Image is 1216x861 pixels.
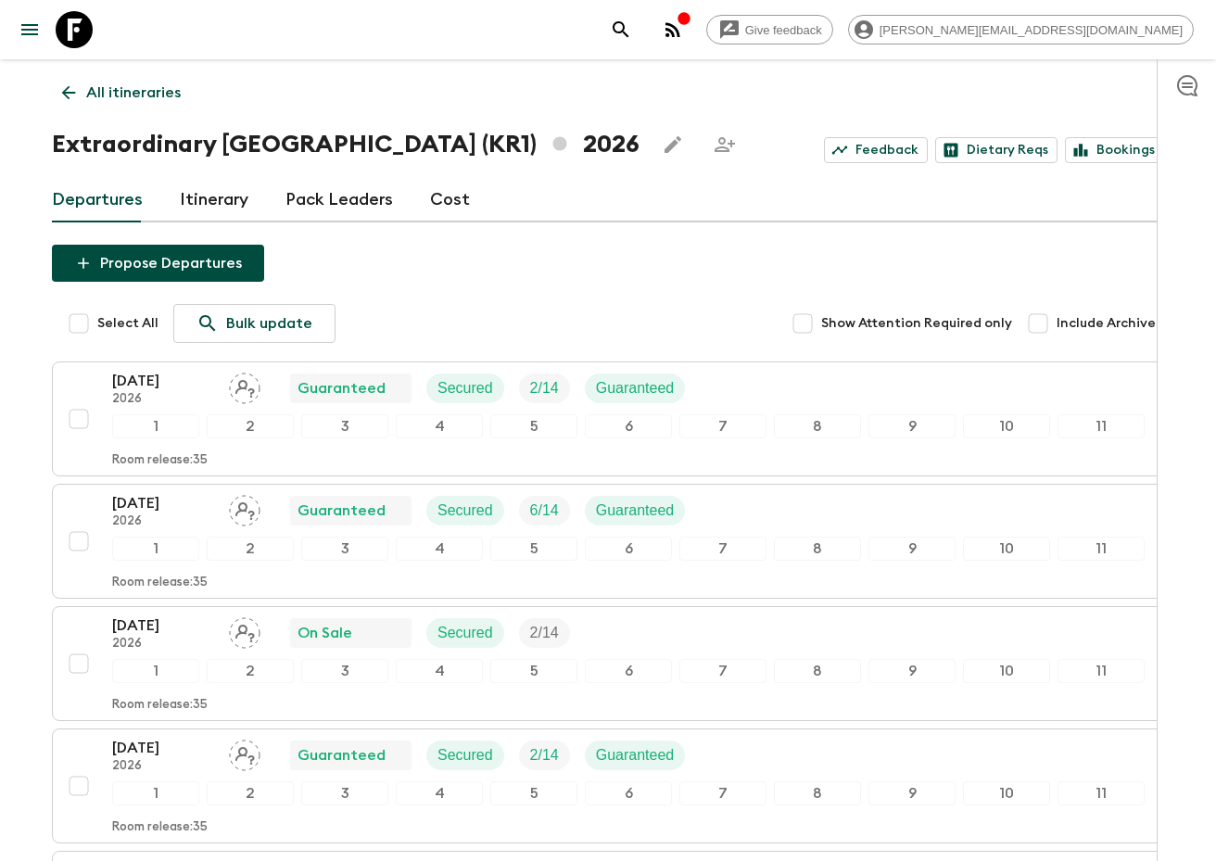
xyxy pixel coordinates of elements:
div: 3 [301,537,388,561]
p: 2026 [112,514,214,529]
p: 2026 [112,759,214,774]
div: 10 [963,414,1050,438]
div: 10 [963,781,1050,805]
p: [DATE] [112,492,214,514]
p: Guaranteed [298,500,386,522]
h1: Extraordinary [GEOGRAPHIC_DATA] (KR1) 2026 [52,126,640,163]
div: 3 [301,414,388,438]
div: [PERSON_NAME][EMAIL_ADDRESS][DOMAIN_NAME] [848,15,1194,44]
button: [DATE]2026Assign pack leaderOn SaleSecuredTrip Fill1234567891011Room release:35 [52,606,1164,721]
div: 5 [490,537,577,561]
a: Feedback [824,137,928,163]
div: 1 [112,781,199,805]
div: 9 [868,659,956,683]
p: 2026 [112,392,214,407]
div: 6 [585,414,672,438]
div: 1 [112,659,199,683]
div: 5 [490,414,577,438]
button: Propose Departures [52,245,264,282]
p: 2026 [112,637,214,652]
div: 2 [207,414,294,438]
div: Trip Fill [519,374,570,403]
div: 5 [490,781,577,805]
p: Secured [437,377,493,399]
div: 6 [585,537,672,561]
p: [DATE] [112,370,214,392]
span: Give feedback [735,23,832,37]
p: Guaranteed [298,377,386,399]
div: 5 [490,659,577,683]
p: Secured [437,744,493,766]
button: search adventures [602,11,640,48]
button: [DATE]2026Assign pack leaderGuaranteedSecuredTrip FillGuaranteed1234567891011Room release:35 [52,361,1164,476]
div: 4 [396,537,483,561]
div: 11 [1058,659,1145,683]
a: Itinerary [180,178,248,222]
p: Secured [437,500,493,522]
p: Guaranteed [298,744,386,766]
div: 7 [679,781,766,805]
div: 8 [774,781,861,805]
button: menu [11,11,48,48]
p: [DATE] [112,737,214,759]
div: 4 [396,781,483,805]
div: Trip Fill [519,741,570,770]
div: 3 [301,781,388,805]
p: [DATE] [112,614,214,637]
a: Give feedback [706,15,833,44]
p: On Sale [298,622,352,644]
div: Secured [426,496,504,525]
div: 2 [207,537,294,561]
span: [PERSON_NAME][EMAIL_ADDRESS][DOMAIN_NAME] [869,23,1193,37]
a: All itineraries [52,74,191,111]
div: 10 [963,659,1050,683]
a: Cost [430,178,470,222]
span: Show Attention Required only [821,314,1012,333]
div: 2 [207,781,294,805]
div: Trip Fill [519,496,570,525]
a: Dietary Reqs [935,137,1058,163]
p: Room release: 35 [112,820,208,835]
a: Bookings [1065,137,1164,163]
div: 7 [679,659,766,683]
span: Share this itinerary [706,126,743,163]
p: 2 / 14 [530,744,559,766]
span: Include Archived [1057,314,1164,333]
div: 11 [1058,537,1145,561]
button: Edit this itinerary [654,126,691,163]
p: 2 / 14 [530,622,559,644]
p: Guaranteed [596,500,675,522]
div: 4 [396,659,483,683]
div: 2 [207,659,294,683]
div: 11 [1058,781,1145,805]
div: 7 [679,537,766,561]
div: 8 [774,414,861,438]
p: Room release: 35 [112,698,208,713]
div: 9 [868,537,956,561]
div: Secured [426,618,504,648]
span: Assign pack leader [229,623,260,638]
a: Bulk update [173,304,336,343]
p: 6 / 14 [530,500,559,522]
p: Room release: 35 [112,576,208,590]
div: 4 [396,414,483,438]
div: 6 [585,781,672,805]
div: 1 [112,414,199,438]
div: 8 [774,659,861,683]
div: Trip Fill [519,618,570,648]
p: Guaranteed [596,744,675,766]
div: 6 [585,659,672,683]
p: All itineraries [86,82,181,104]
button: [DATE]2026Assign pack leaderGuaranteedSecuredTrip FillGuaranteed1234567891011Room release:35 [52,728,1164,843]
p: Bulk update [226,312,312,335]
div: Secured [426,741,504,770]
div: 9 [868,781,956,805]
a: Pack Leaders [285,178,393,222]
div: Secured [426,374,504,403]
div: 9 [868,414,956,438]
button: [DATE]2026Assign pack leaderGuaranteedSecuredTrip FillGuaranteed1234567891011Room release:35 [52,484,1164,599]
div: 1 [112,537,199,561]
p: Secured [437,622,493,644]
p: Room release: 35 [112,453,208,468]
span: Assign pack leader [229,378,260,393]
